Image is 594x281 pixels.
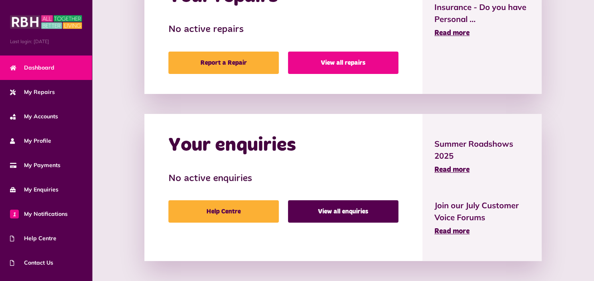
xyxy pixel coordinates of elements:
span: My Notifications [10,210,68,218]
a: Help Centre [168,200,279,223]
span: My Accounts [10,112,58,121]
h3: No active repairs [168,24,398,36]
span: Read more [434,30,470,37]
span: My Repairs [10,88,55,96]
a: Report a Repair [168,52,279,74]
img: MyRBH [10,14,82,30]
span: My Enquiries [10,185,58,194]
a: Join our July Customer Voice Forums Read more [434,199,530,237]
a: View all enquiries [288,200,398,223]
span: Summer Roadshows 2025 [434,138,530,162]
span: Help Centre [10,234,56,243]
span: 1 [10,209,19,218]
span: Read more [434,228,470,235]
span: My Profile [10,137,51,145]
span: Join our July Customer Voice Forums [434,199,530,223]
span: Contact Us [10,259,53,267]
a: View all repairs [288,52,398,74]
span: Dashboard [10,64,54,72]
span: Read more [434,166,470,173]
span: My Payments [10,161,60,169]
h2: Your enquiries [168,134,296,157]
h3: No active enquiries [168,173,398,185]
a: Summer Roadshows 2025 Read more [434,138,530,175]
span: Last login: [DATE] [10,38,82,45]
